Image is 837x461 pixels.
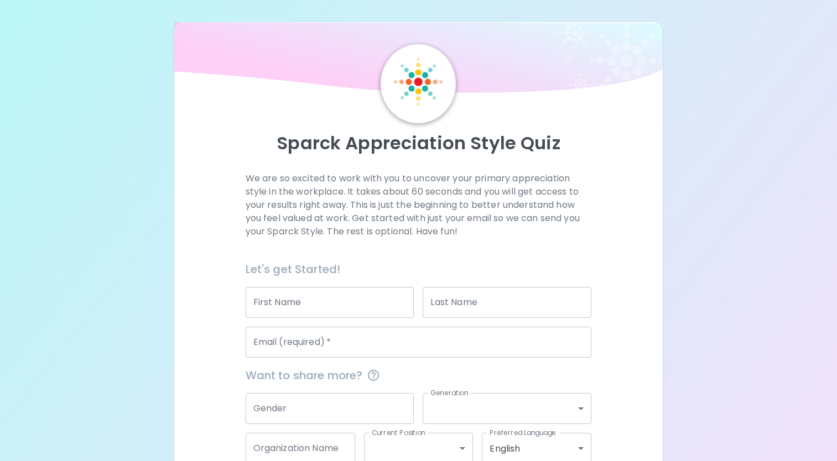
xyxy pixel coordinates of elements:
p: Sparck Appreciation Style Quiz [188,132,649,154]
label: Current Position [372,428,425,437]
p: We are so excited to work with you to uncover your primary appreciation style in the workplace. I... [246,172,592,238]
svg: This information is completely confidential and only used for aggregated appreciation studies at ... [367,369,380,382]
label: Generation [430,388,469,397]
span: Want to share more? [246,366,592,384]
label: Preferred Language [490,428,556,437]
h6: Let's get Started! [246,260,592,278]
img: Sparck Logo [394,57,443,106]
img: wave [174,22,663,99]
